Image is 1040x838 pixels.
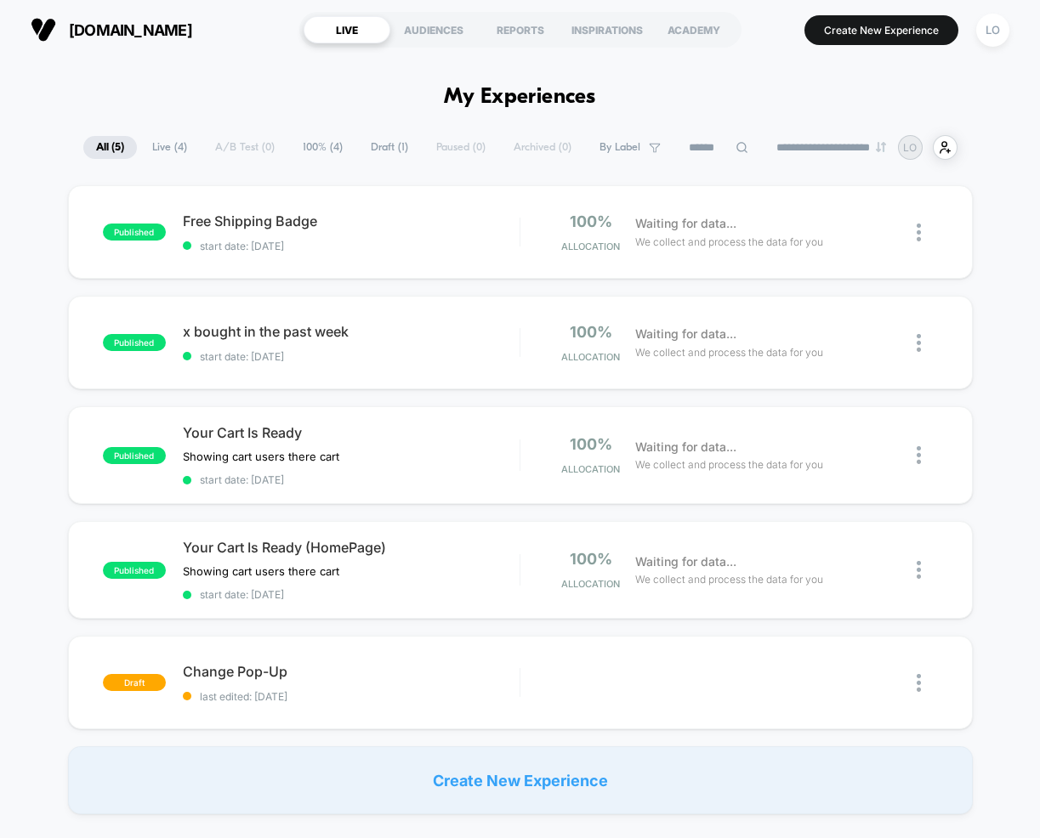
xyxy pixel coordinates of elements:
div: LO [976,14,1009,47]
span: Live ( 4 ) [139,136,200,159]
span: published [103,334,166,351]
img: close [917,674,921,692]
span: Waiting for data... [635,438,736,456]
span: start date: [DATE] [183,473,520,486]
span: All ( 5 ) [83,136,137,159]
span: start date: [DATE] [183,240,520,252]
div: AUDIENCES [390,16,477,43]
div: LIVE [304,16,390,43]
span: Showing cart users there cart [183,450,339,463]
span: We collect and process the data for you [635,344,823,360]
span: draft [103,674,166,691]
span: x bought in the past week [183,323,520,340]
span: Allocation [561,351,620,363]
span: By Label [600,141,640,154]
button: LO [971,13,1014,48]
p: LO [903,141,917,154]
span: start date: [DATE] [183,588,520,601]
span: Your Cart Is Ready (HomePage) [183,539,520,556]
span: Showing cart users there cart [183,564,339,578]
div: INSPIRATIONS [564,16,651,43]
span: We collect and process the data for you [635,456,823,473]
span: Change Pop-Up [183,663,520,680]
span: Waiting for data... [635,325,736,343]
img: close [917,446,921,464]
img: close [917,561,921,579]
img: close [917,224,921,241]
h1: My Experiences [444,85,596,110]
span: last edited: [DATE] [183,690,520,703]
span: published [103,224,166,241]
span: Waiting for data... [635,552,736,571]
span: published [103,447,166,464]
img: close [917,334,921,352]
div: ACADEMY [651,16,737,43]
span: Allocation [561,241,620,252]
span: published [103,562,166,579]
span: 100% [570,435,612,453]
span: We collect and process the data for you [635,234,823,250]
button: [DOMAIN_NAME] [26,16,197,43]
span: Draft ( 1 ) [358,136,421,159]
span: 100% [570,212,612,230]
span: Waiting for data... [635,214,736,233]
span: start date: [DATE] [183,350,520,363]
img: end [876,142,886,152]
span: Your Cart Is Ready [183,424,520,441]
span: We collect and process the data for you [635,571,823,587]
button: Create New Experience [804,15,958,45]
span: 100% [570,323,612,341]
span: 100% ( 4 ) [290,136,355,159]
div: Create New Experience [68,746,973,814]
div: REPORTS [477,16,564,43]
img: Visually logo [31,17,56,42]
span: Free Shipping Badge [183,212,520,229]
span: 100% [570,550,612,568]
span: [DOMAIN_NAME] [69,21,192,39]
span: Allocation [561,463,620,475]
span: Allocation [561,578,620,590]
